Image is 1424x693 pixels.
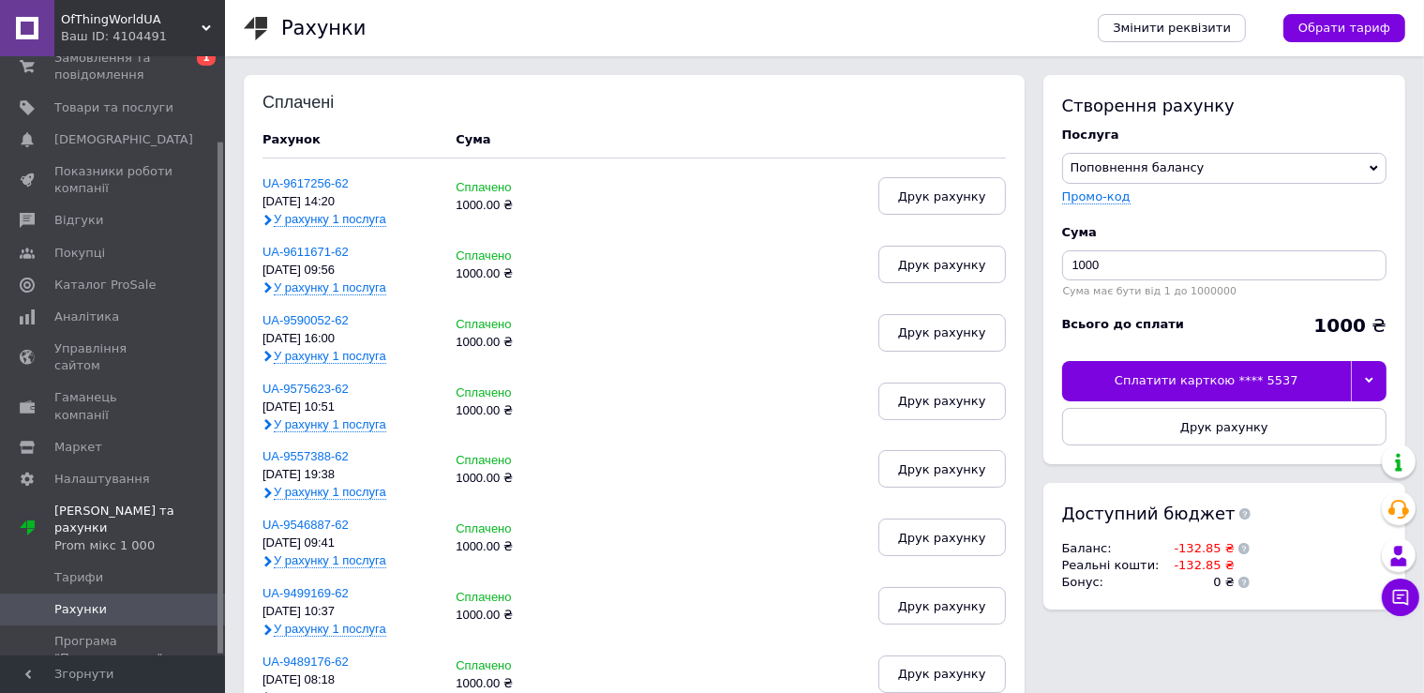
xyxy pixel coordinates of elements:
div: Сплачено [456,522,575,536]
span: Друк рахунку [898,531,986,545]
button: Друк рахунку [878,177,1006,215]
div: Рахунок [262,131,437,148]
td: Баланс : [1062,540,1164,557]
div: Сплачені [262,94,385,113]
span: Змінити реквізити [1113,20,1231,37]
span: У рахунку 1 послуга [274,622,386,637]
div: [DATE] 10:37 [262,605,437,619]
td: Реальні кошти : [1062,557,1164,574]
div: Послуга [1062,127,1387,143]
span: Друк рахунку [898,462,986,476]
button: Друк рахунку [878,587,1006,625]
div: ₴ [1313,316,1387,335]
span: Аналітика [54,309,119,325]
button: Чат з покупцем [1382,579,1419,616]
div: Сплачено [456,591,575,605]
div: [DATE] 10:51 [262,400,437,414]
span: У рахунку 1 послуга [274,280,386,295]
button: Друк рахунку [878,383,1006,420]
div: Сплатити карткою **** 5537 [1062,361,1352,400]
span: Друк рахунку [898,667,986,681]
span: У рахунку 1 послуга [274,417,386,432]
div: Cума [456,131,490,148]
span: Маркет [54,439,102,456]
span: OfThingWorldUA [61,11,202,28]
span: Обрати тариф [1298,20,1390,37]
div: 1000.00 ₴ [456,609,575,623]
td: -132.85 ₴ [1164,540,1235,557]
a: UA-9575623-62 [262,382,349,396]
a: UA-9617256-62 [262,176,349,190]
span: Друк рахунку [1180,420,1268,434]
span: Замовлення та повідомлення [54,50,173,83]
span: У рахунку 1 послуга [274,349,386,364]
span: Поповнення балансу [1071,160,1205,174]
div: Сплачено [456,454,575,468]
button: Друк рахунку [878,314,1006,352]
a: UA-9557388-62 [262,449,349,463]
div: [DATE] 16:00 [262,332,437,346]
span: Друк рахунку [898,258,986,272]
div: Сплачено [456,181,575,195]
label: Промо-код [1062,189,1131,203]
a: UA-9611671-62 [262,245,349,259]
button: Друк рахунку [878,655,1006,693]
button: Друк рахунку [1062,408,1387,445]
span: Товари та послуги [54,99,173,116]
span: У рахунку 1 послуга [274,553,386,568]
div: 1000.00 ₴ [456,540,575,554]
span: У рахунку 1 послуга [274,485,386,500]
a: Змінити реквізити [1098,14,1246,42]
span: Тарифи [54,569,103,586]
button: Друк рахунку [878,450,1006,488]
a: UA-9546887-62 [262,518,349,532]
div: 1000.00 ₴ [456,472,575,486]
span: Друк рахунку [898,189,986,203]
h1: Рахунки [281,17,366,39]
div: [DATE] 09:56 [262,264,437,278]
span: Покупці [54,245,105,262]
button: Друк рахунку [878,519,1006,556]
div: [DATE] 14:20 [262,195,437,209]
div: Ваш ID: 4104491 [61,28,225,45]
span: 1 [197,50,216,66]
b: 1000 [1313,314,1366,337]
td: -132.85 ₴ [1164,557,1235,574]
div: Створення рахунку [1062,94,1387,117]
a: UA-9489176-62 [262,655,349,669]
span: Друк рахунку [898,394,986,408]
input: Введіть суму [1062,250,1387,280]
td: 0 ₴ [1164,574,1235,591]
span: Каталог ProSale [54,277,156,294]
span: [DEMOGRAPHIC_DATA] [54,131,193,148]
div: 1000.00 ₴ [456,336,575,350]
div: Сплачено [456,386,575,400]
button: Друк рахунку [878,246,1006,283]
div: Всього до сплати [1062,316,1185,333]
div: [DATE] 09:41 [262,536,437,550]
td: Бонус : [1062,574,1164,591]
span: Налаштування [54,471,150,488]
span: Показники роботи компанії [54,163,173,197]
a: UA-9499169-62 [262,586,349,600]
div: Сплачено [456,318,575,332]
div: [DATE] 08:18 [262,673,437,687]
div: Prom мікс 1 000 [54,537,225,554]
div: 1000.00 ₴ [456,404,575,418]
span: Управління сайтом [54,340,173,374]
span: Гаманець компанії [54,389,173,423]
span: Друк рахунку [898,599,986,613]
div: Сплачено [456,659,575,673]
div: Сплачено [456,249,575,264]
div: 1000.00 ₴ [456,267,575,281]
span: Рахунки [54,601,107,618]
span: Доступний бюджет [1062,502,1236,525]
span: У рахунку 1 послуга [274,212,386,227]
div: Сума має бути від 1 до 1000000 [1062,285,1387,297]
span: [PERSON_NAME] та рахунки [54,503,225,554]
span: Програма "Приведи друга" [54,633,173,667]
div: 1000.00 ₴ [456,677,575,691]
a: Обрати тариф [1283,14,1405,42]
div: [DATE] 19:38 [262,468,437,482]
span: Відгуки [54,212,103,229]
